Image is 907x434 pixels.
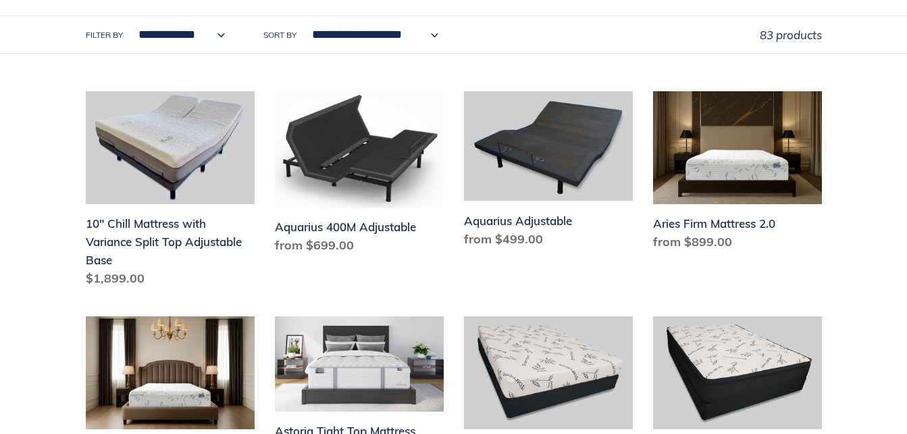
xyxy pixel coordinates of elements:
a: Aquarius Adjustable [464,91,633,253]
a: Aquarius 400M Adjustable [275,91,444,260]
label: Filter by [86,29,123,41]
a: Aries Firm Mattress 2.0 [653,91,822,256]
a: 10" Chill Mattress with Variance Split Top Adjustable Base [86,91,255,293]
label: Sort by [263,29,296,41]
span: 83 products [760,28,822,42]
